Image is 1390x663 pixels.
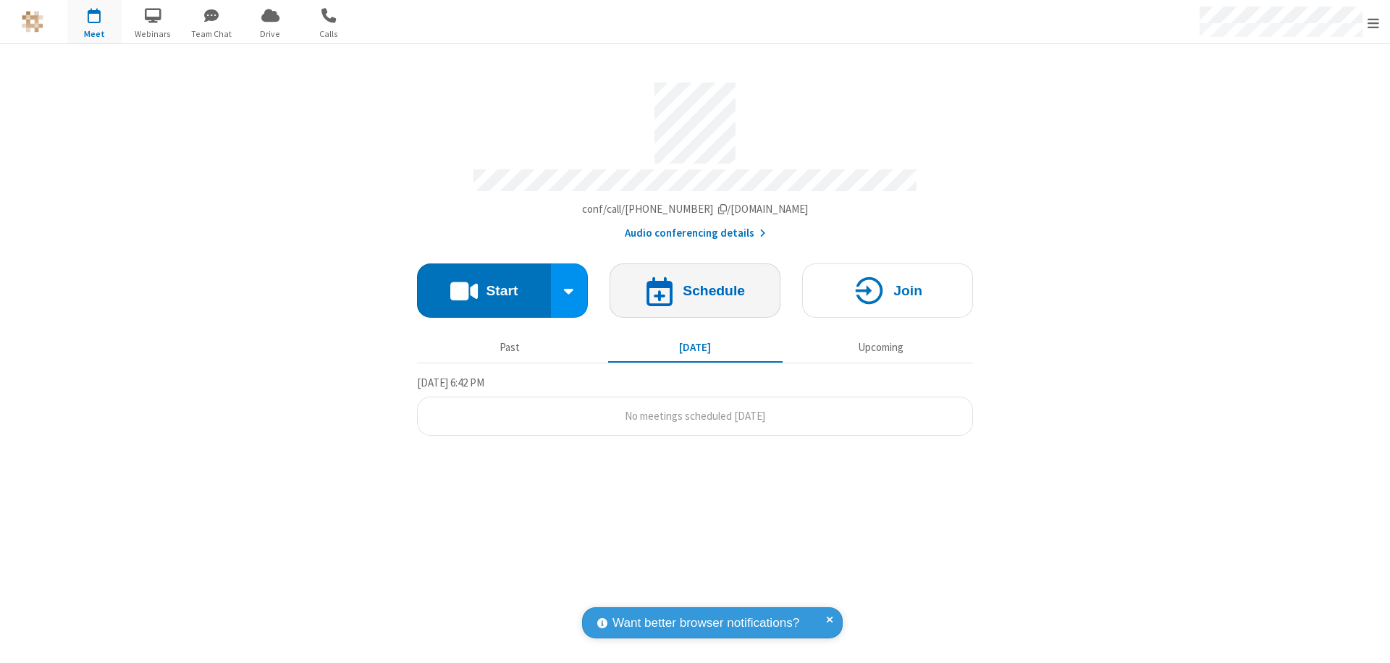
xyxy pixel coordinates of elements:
[612,614,799,633] span: Want better browser notifications?
[417,374,973,436] section: Today's Meetings
[67,28,122,41] span: Meet
[893,284,922,297] h4: Join
[683,284,745,297] h4: Schedule
[486,284,518,297] h4: Start
[302,28,356,41] span: Calls
[551,263,589,318] div: Start conference options
[243,28,298,41] span: Drive
[582,202,809,216] span: Copy my meeting room link
[610,263,780,318] button: Schedule
[22,11,43,33] img: QA Selenium DO NOT DELETE OR CHANGE
[625,409,765,423] span: No meetings scheduled [DATE]
[417,376,484,389] span: [DATE] 6:42 PM
[417,263,551,318] button: Start
[802,263,973,318] button: Join
[608,334,783,361] button: [DATE]
[185,28,239,41] span: Team Chat
[126,28,180,41] span: Webinars
[423,334,597,361] button: Past
[417,72,973,242] section: Account details
[582,201,809,218] button: Copy my meeting room linkCopy my meeting room link
[793,334,968,361] button: Upcoming
[625,225,766,242] button: Audio conferencing details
